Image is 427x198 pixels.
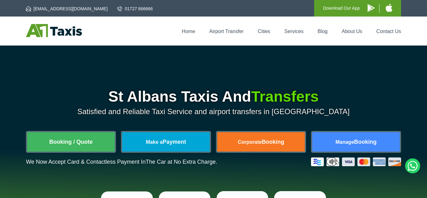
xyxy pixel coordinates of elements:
[117,6,153,12] a: 01727 866666
[217,132,305,152] a: CorporateBooking
[335,139,354,145] span: Manage
[386,4,392,12] img: A1 Taxis iPhone App
[146,159,217,165] span: The Car at No Extra Charge.
[26,107,401,116] p: Satisfied and Reliable Taxi Service and airport transfers in [GEOGRAPHIC_DATA]
[318,29,328,34] a: Blog
[376,29,401,34] a: Contact Us
[26,159,217,165] p: We Now Accept Card & Contactless Payment In
[323,4,360,12] p: Download Our App
[311,157,401,166] img: Credit And Debit Cards
[258,29,270,34] a: Cities
[182,29,195,34] a: Home
[342,29,362,34] a: About Us
[146,139,163,145] span: Make a
[238,139,262,145] span: Corporate
[122,132,210,152] a: Make aPayment
[26,6,108,12] a: [EMAIL_ADDRESS][DOMAIN_NAME]
[251,88,319,105] span: Transfers
[26,89,401,104] h1: St Albans Taxis And
[368,4,374,12] img: A1 Taxis Android App
[312,132,400,152] a: ManageBooking
[209,29,244,34] a: Airport Transfer
[284,29,304,34] a: Services
[27,132,115,152] a: Booking / Quote
[26,24,82,37] img: A1 Taxis St Albans LTD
